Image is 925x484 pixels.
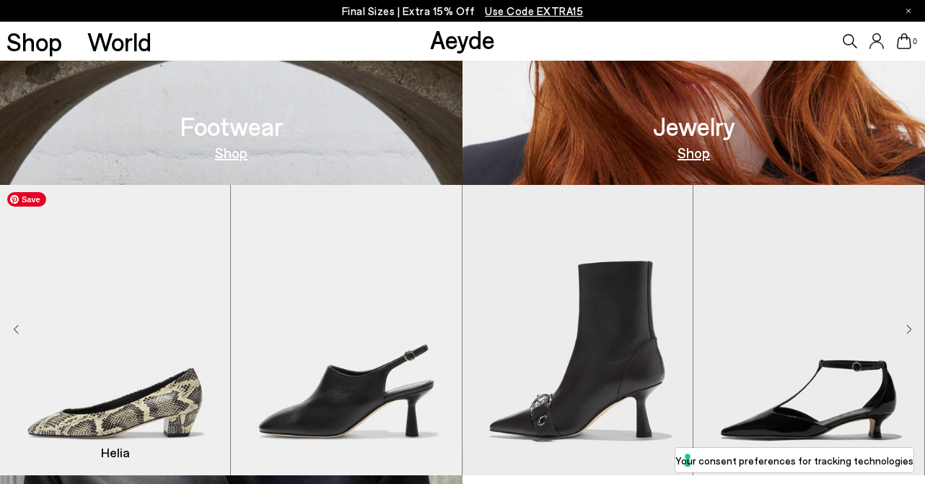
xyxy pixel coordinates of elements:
[693,185,924,475] div: 4 / 9
[87,29,152,54] a: World
[897,33,911,49] a: 0
[462,185,693,475] img: Halima Eyelet Pointed Boots
[485,4,583,17] span: Navigate to /collections/ss25-final-sizes
[693,185,924,475] img: Liz T-Bar Pumps
[653,113,735,139] h3: Jewelry
[911,38,919,46] span: 0
[462,185,693,475] div: 3 / 9
[675,448,913,472] button: Your consent preferences for tracking technologies
[215,145,247,160] a: Shop
[231,185,462,475] div: 2 / 9
[180,113,283,139] h3: Footwear
[342,2,584,20] p: Final Sizes | Extra 15% Off
[906,321,912,339] div: Next slide
[678,145,710,160] a: Shop
[6,29,62,54] a: Shop
[231,185,461,475] img: Malin Slingback Mules
[675,453,913,468] label: Your consent preferences for tracking technologies
[7,192,46,207] span: Save
[13,321,19,339] div: Previous slide
[430,24,495,54] a: Aeyde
